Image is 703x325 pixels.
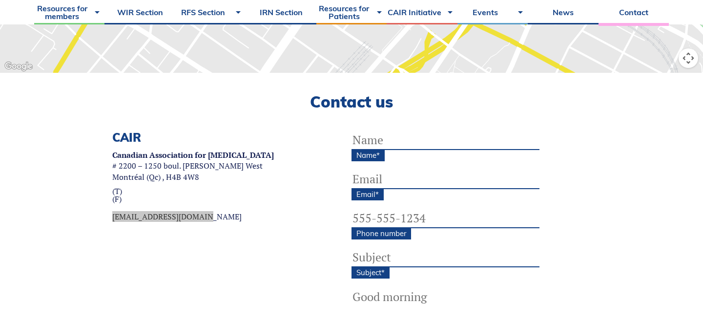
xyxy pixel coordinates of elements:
a: (F) [112,195,274,203]
h3: CAIR [112,130,274,145]
a: Open this area in Google Maps (opens a new window) [2,60,35,73]
input: Email [351,170,539,189]
input: 555-555-1234 [351,209,539,228]
label: Subject [351,266,390,279]
strong: Canadian Association for [MEDICAL_DATA] [112,150,274,160]
p: # 2200 – 1250 boul. [PERSON_NAME] West Montréal (Qc) , H4B 4W8 [112,150,274,182]
input: Name [351,130,539,150]
button: Map camera controls [679,48,698,68]
input: Subject [351,248,539,267]
label: Phone number [351,227,411,239]
img: Google [2,60,35,73]
a: [EMAIL_ADDRESS][DOMAIN_NAME] [112,213,274,220]
label: Email [351,188,384,200]
h2: Contact us [34,92,669,111]
label: Name [351,149,385,161]
a: (T) [112,187,274,195]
